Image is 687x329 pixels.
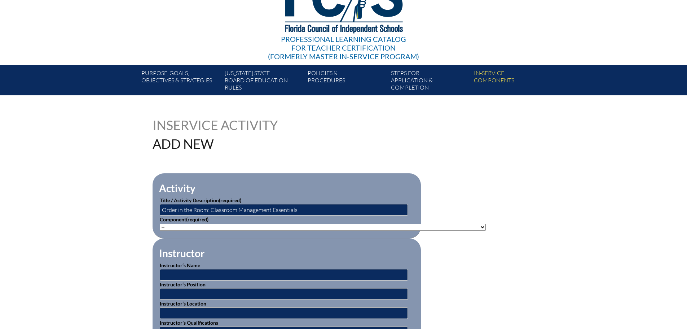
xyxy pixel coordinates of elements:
a: Purpose, goals,objectives & strategies [138,68,221,95]
h1: Inservice Activity [153,118,298,131]
label: Instructor’s Name [160,262,200,268]
label: Instructor’s Position [160,281,206,287]
label: Instructor’s Qualifications [160,320,218,326]
legend: Activity [158,182,196,194]
select: activity_component[data][] [160,224,486,231]
label: Title / Activity Description [160,197,241,203]
legend: Instructor [158,247,205,259]
a: [US_STATE] StateBoard of Education rules [222,68,305,95]
div: Professional Learning Catalog (formerly Master In-service Program) [268,35,419,61]
h1: Add New [153,137,389,150]
a: Steps forapplication & completion [388,68,471,95]
a: In-servicecomponents [471,68,554,95]
span: for Teacher Certification [291,43,396,52]
span: (required) [219,197,241,203]
span: (required) [186,216,208,222]
label: Instructor’s Location [160,300,206,307]
a: Policies &Procedures [305,68,388,95]
label: Component [160,216,208,222]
